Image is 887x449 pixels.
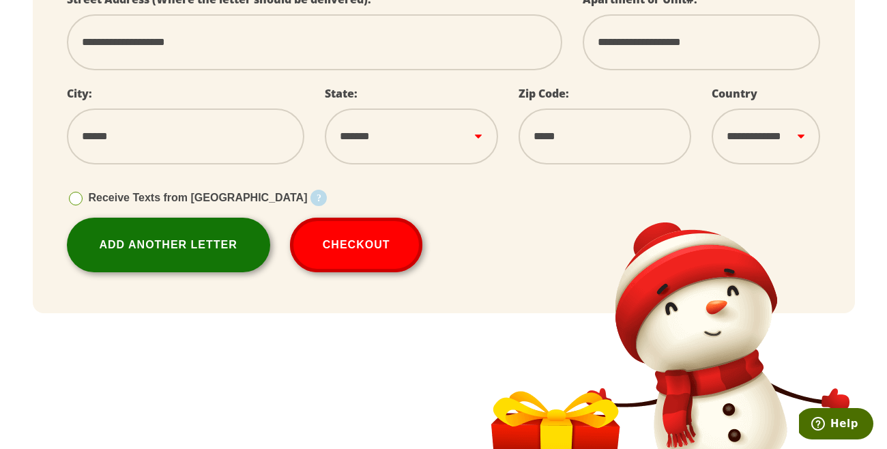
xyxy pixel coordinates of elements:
[67,86,92,101] label: City:
[89,192,308,203] span: Receive Texts from [GEOGRAPHIC_DATA]
[799,408,873,442] iframe: Opens a widget where you can find more information
[519,86,569,101] label: Zip Code:
[325,86,358,101] label: State:
[712,86,757,101] label: Country
[67,218,270,272] a: Add Another Letter
[290,218,423,272] button: Checkout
